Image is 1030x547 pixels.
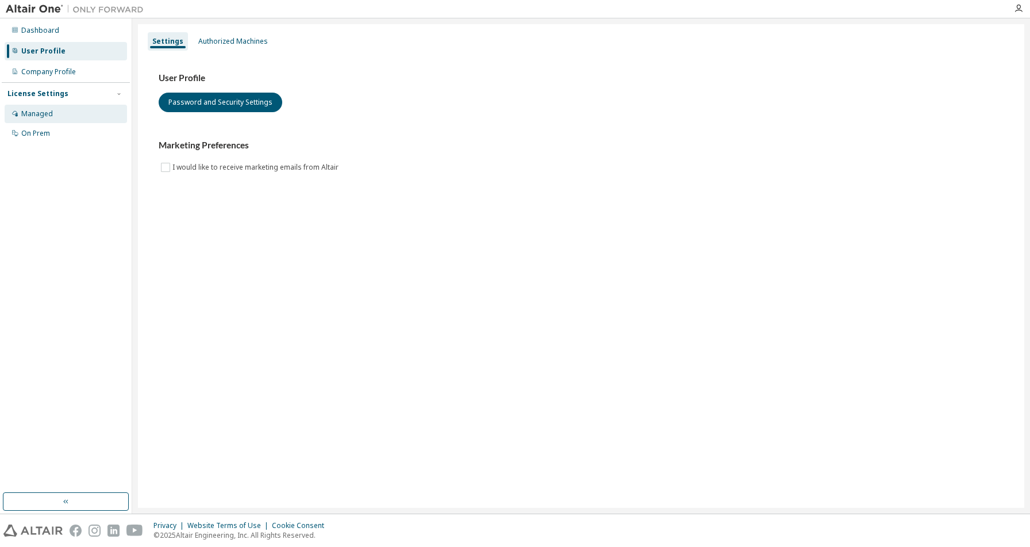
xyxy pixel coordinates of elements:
[3,525,63,537] img: altair_logo.svg
[7,89,68,98] div: License Settings
[21,129,50,138] div: On Prem
[153,521,187,530] div: Privacy
[159,72,1004,84] h3: User Profile
[21,47,66,56] div: User Profile
[153,530,331,540] p: © 2025 Altair Engineering, Inc. All Rights Reserved.
[159,93,282,112] button: Password and Security Settings
[89,525,101,537] img: instagram.svg
[198,37,268,46] div: Authorized Machines
[152,37,183,46] div: Settings
[6,3,149,15] img: Altair One
[187,521,272,530] div: Website Terms of Use
[21,67,76,76] div: Company Profile
[159,140,1004,151] h3: Marketing Preferences
[126,525,143,537] img: youtube.svg
[21,26,59,35] div: Dashboard
[172,160,341,174] label: I would like to receive marketing emails from Altair
[70,525,82,537] img: facebook.svg
[21,109,53,118] div: Managed
[272,521,331,530] div: Cookie Consent
[107,525,120,537] img: linkedin.svg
